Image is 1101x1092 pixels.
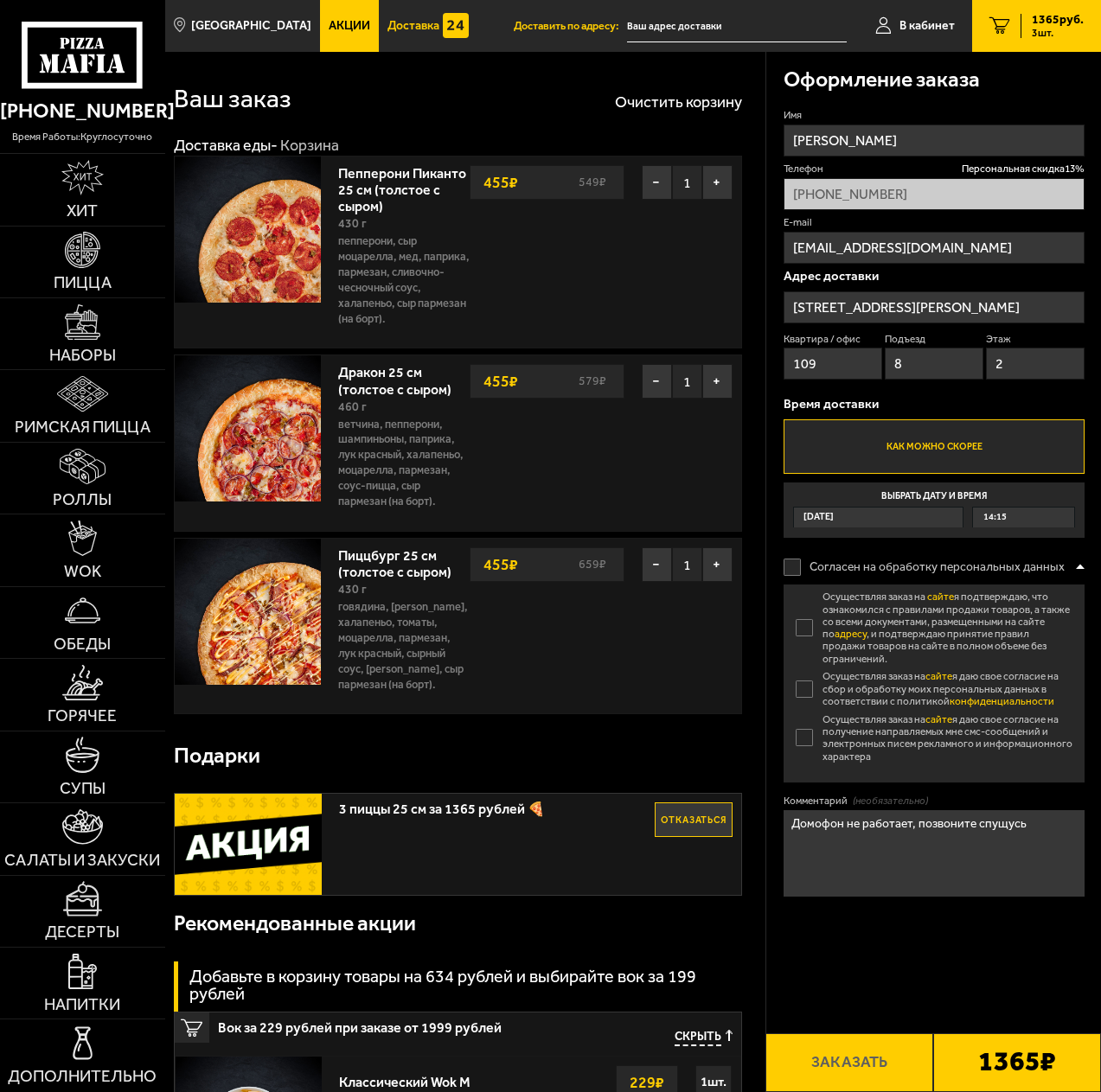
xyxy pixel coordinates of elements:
span: Салаты и закуски [4,853,160,869]
a: Пиццбург 25 см (толстое с сыром) [338,542,469,580]
a: Дракон 25 см (толстое с сыром) [338,359,469,397]
input: Имя [784,125,1085,156]
label: Телефон [784,162,1085,176]
label: Осуществляя заказ на я подтверждаю, что ознакомился с правилами продажи товаров, а также со всеми... [784,591,1085,665]
label: Осуществляя заказ на я даю свое согласие на получение направляемых мне смс-сообщений и электронны... [784,713,1085,763]
label: Как можно скорее [784,419,1085,475]
button: Отказаться [655,802,733,837]
button: − [642,364,672,399]
label: Комментарий [784,794,1085,808]
p: Время доставки [784,398,1085,411]
span: Скрыть [675,1030,721,1046]
span: 1 [672,547,702,582]
strong: 455 ₽ [479,548,522,581]
s: 579 ₽ [576,375,615,387]
span: Римская пицца [15,419,150,436]
span: 1 [672,165,702,200]
p: пепперони, сыр Моцарелла, мед, паприка, пармезан, сливочно-чесночный соус, халапеньо, сыр пармеза... [338,233,470,326]
p: ветчина, пепперони, шампиньоны, паприка, лук красный, халапеньо, моцарелла, пармезан, соус-пицца,... [338,417,470,509]
b: 1365 ₽ [978,1048,1056,1078]
label: Этаж [986,332,1085,347]
span: 430 г [338,216,367,231]
h3: Рекомендованные акции [174,913,416,935]
div: Классический Wok M [339,1065,535,1090]
label: Имя [784,108,1085,123]
span: 460 г [338,399,367,414]
button: Скрыть [675,1030,733,1046]
span: Доставка [387,20,439,32]
span: 3 пиццы 25 см за 1365 рублей 🍕 [339,794,655,816]
button: + [702,165,733,200]
span: [DATE] [803,508,834,527]
span: 430 г [338,582,367,597]
button: − [642,165,672,200]
label: Согласен на обработку персональных данных [784,550,1076,584]
span: 3 шт. [1032,28,1084,38]
button: Заказать [765,1033,933,1092]
h3: Подарки [174,745,260,767]
p: говядина, [PERSON_NAME], халапеньо, томаты, моцарелла, пармезан, лук красный, сырный соус, [PERSO... [338,599,470,692]
input: @ [784,232,1085,264]
button: + [702,547,733,582]
span: Супы [60,781,106,797]
a: адресу [835,628,867,640]
span: Акции [329,20,370,32]
span: Напитки [44,997,120,1013]
label: Осуществляя заказ на я даю свое согласие на сбор и обработку моих персональных данных в соответст... [784,670,1085,707]
span: 1 [672,364,702,399]
button: + [702,364,733,399]
button: − [642,547,672,582]
span: Обеды [54,636,111,653]
span: Персональная скидка 13 % [962,162,1085,176]
input: +7 ( [784,178,1085,210]
span: (необязательно) [853,794,928,808]
span: 1365 руб. [1032,14,1084,26]
span: Десерты [45,924,119,941]
h1: Ваш заказ [174,86,291,112]
strong: 455 ₽ [479,166,522,199]
label: Подъезд [885,332,983,347]
span: Пицца [54,275,112,291]
p: Адрес доставки [784,270,1085,283]
span: Наборы [49,348,116,364]
span: [GEOGRAPHIC_DATA] [191,20,311,32]
input: Ваш адрес доставки [627,10,848,42]
span: Дополнительно [8,1069,157,1085]
h3: Добавьте в корзину товары на 634 рублей и выбирайте вок за 199 рублей [189,968,742,1003]
span: Горячее [48,708,117,725]
span: Доставить по адресу: [514,21,627,32]
div: Корзина [280,136,339,156]
a: Доставка еды- [174,136,278,155]
label: E-mail [784,215,1085,230]
strong: 455 ₽ [479,365,522,398]
span: Хит [67,203,98,220]
button: Очистить корзину [615,94,742,110]
span: Вок за 229 рублей при заказе от 1999 рублей [218,1012,558,1035]
label: Квартира / офис [784,332,882,347]
img: 15daf4d41897b9f0e9f617042186c801.svg [443,13,469,39]
s: 659 ₽ [576,559,615,571]
a: конфиденциальности [950,695,1054,707]
a: сайте [925,670,952,682]
span: Роллы [53,492,112,508]
label: Выбрать дату и время [784,482,1085,538]
s: 549 ₽ [576,176,615,188]
span: 14:15 [983,508,1007,527]
h3: Оформление заказа [784,69,980,91]
a: сайте [927,591,954,603]
span: WOK [64,564,101,580]
a: сайте [925,713,952,725]
span: В кабинет [899,20,955,32]
a: Пепперони Пиканто 25 см (толстое с сыром) [338,160,466,214]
